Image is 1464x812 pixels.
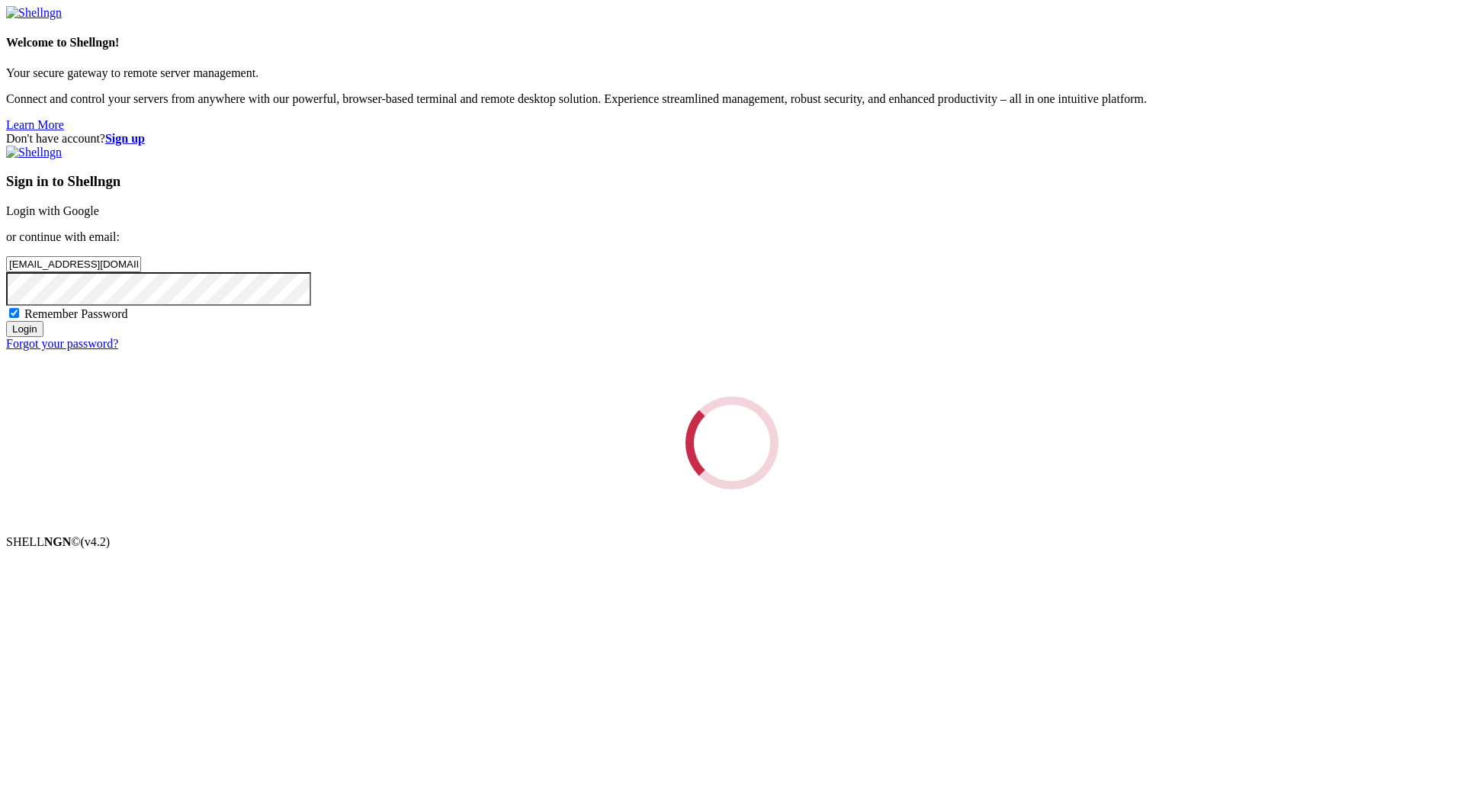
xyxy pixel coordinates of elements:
h4: Welcome to Shellngn! [6,36,1458,50]
span: Remember Password [24,307,128,320]
input: Login [6,321,43,337]
input: Remember Password [9,308,19,318]
p: or continue with email: [6,230,1458,244]
a: Learn More [6,118,64,131]
a: Forgot your password? [6,337,118,350]
h3: Sign in to Shellngn [6,173,1458,190]
img: Shellngn [6,146,62,159]
img: Shellngn [6,6,62,20]
p: Connect and control your servers from anywhere with our powerful, browser-based terminal and remo... [6,92,1458,106]
span: 4.2.0 [81,535,111,548]
p: Your secure gateway to remote server management. [6,66,1458,80]
a: Login with Google [6,204,99,217]
div: Loading... [685,396,779,489]
b: NGN [44,535,72,548]
span: SHELL © [6,535,110,548]
a: Sign up [105,132,145,145]
input: Email address [6,256,141,272]
div: Don't have account? [6,132,1458,146]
